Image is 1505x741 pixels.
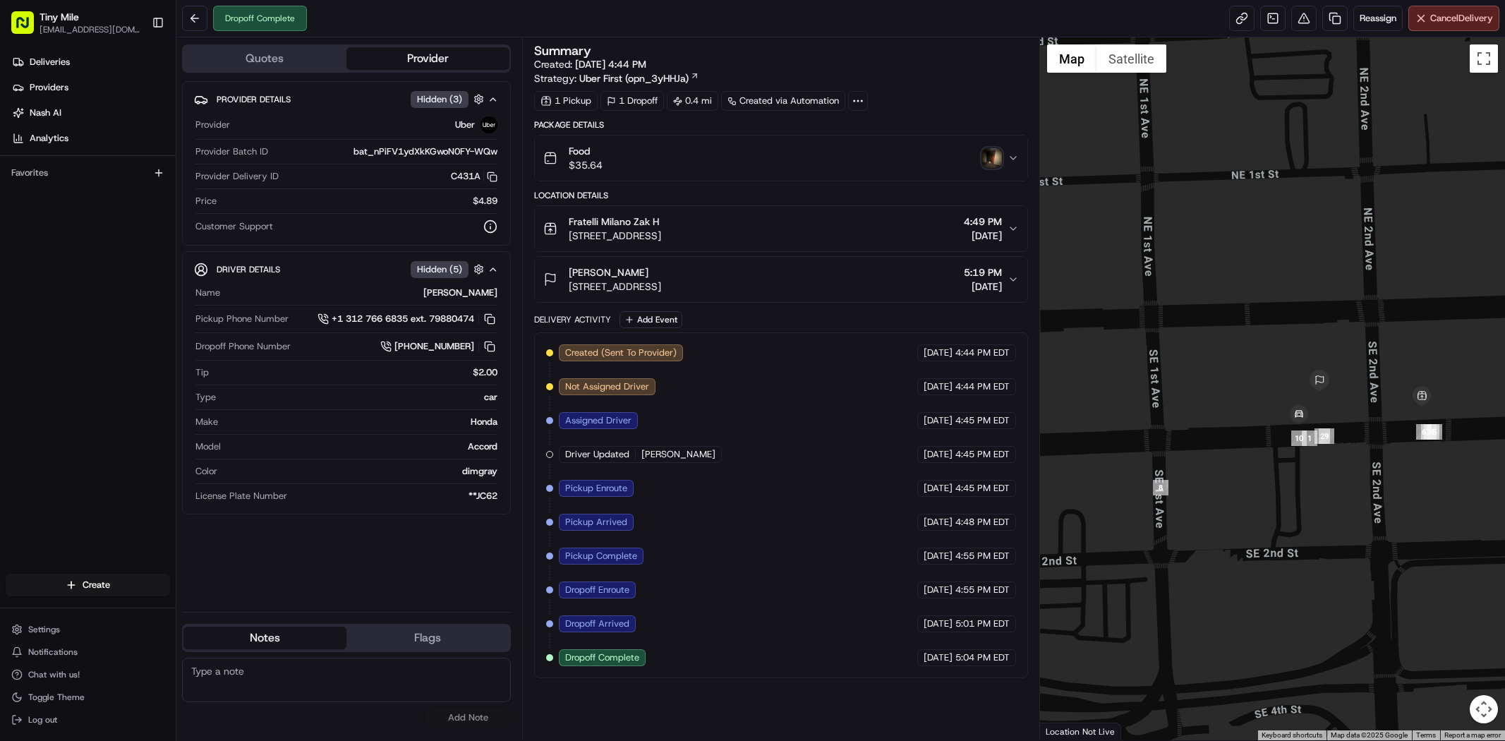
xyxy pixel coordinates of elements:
span: [DATE] [924,550,953,562]
button: +1 312 766 6835 ext. 79880474 [318,311,497,327]
div: 1 Pickup [534,91,598,111]
a: Report a map error [1444,731,1501,739]
button: Flags [346,627,509,649]
span: +1 312 766 6835 ext. 79880474 [332,313,474,325]
span: Settings [28,624,60,635]
button: Notifications [6,642,170,662]
div: car [222,391,497,404]
span: Nash AI [30,107,61,119]
span: Color [195,465,217,478]
a: Analytics [6,127,176,150]
span: Uber [455,119,475,131]
span: Dropoff Complete [565,651,639,664]
span: Customer Support [195,220,273,233]
div: 6 [1416,424,1432,440]
div: Strategy: [534,71,699,85]
span: Cancel Delivery [1430,12,1493,25]
span: [PERSON_NAME] [569,265,648,279]
span: Driver Updated [565,448,629,461]
button: Create [6,574,170,596]
span: 4:44 PM EDT [955,380,1010,393]
button: Map camera controls [1470,695,1498,723]
span: Provider Batch ID [195,145,268,158]
span: Hidden ( 3 ) [417,93,462,106]
span: Created: [534,57,646,71]
span: Provider Details [217,94,291,105]
span: [DATE] [924,651,953,664]
button: Notes [183,627,346,649]
div: Favorites [6,162,170,184]
span: 5:04 PM EDT [955,651,1010,664]
span: Food [569,144,603,158]
div: $2.00 [214,366,497,379]
span: Pickup Arrived [565,516,627,529]
span: Make [195,416,218,428]
span: [DATE] [924,414,953,427]
span: 4:44 PM EDT [955,347,1010,359]
div: 10 [1291,430,1307,446]
a: Providers [6,76,176,99]
span: [DATE] [924,380,953,393]
div: Location Details [534,190,1028,201]
span: Analytics [30,132,68,145]
span: [DATE] [964,279,1002,294]
span: $35.64 [569,158,603,172]
span: Type [195,391,216,404]
span: Dropoff Arrived [565,617,629,630]
span: Chat with us! [28,669,80,680]
span: Uber First (opn_3yHHJa) [579,71,689,85]
span: Name [195,287,220,299]
button: Show satellite imagery [1096,44,1166,73]
span: Fratelli Milano Zak H [569,215,659,229]
button: Toggle fullscreen view [1470,44,1498,73]
span: Map data ©2025 Google [1331,731,1408,739]
button: Add Event [619,311,682,328]
span: Notifications [28,646,78,658]
span: bat_nPiFV1ydXkKGwoN0FY-WQw [353,145,497,158]
span: 4:45 PM EDT [955,414,1010,427]
button: Chat with us! [6,665,170,685]
button: Provider DetailsHidden (3) [194,88,499,111]
span: Created (Sent To Provider) [565,347,677,359]
button: Tiny Mile [40,10,79,24]
span: Driver Details [217,264,280,275]
span: Tip [195,366,209,379]
button: Food$35.64photo_proof_of_delivery image [535,135,1027,181]
a: [PHONE_NUMBER] [380,339,497,354]
a: Created via Automation [721,91,845,111]
button: Show street map [1047,44,1096,73]
div: Accord [226,440,497,453]
span: Not Assigned Driver [565,380,649,393]
div: 5 [1427,424,1442,440]
button: Tiny Mile[EMAIL_ADDRESS][DOMAIN_NAME] [6,6,146,40]
span: [DATE] [924,584,953,596]
span: [DATE] 4:44 PM [575,58,646,71]
div: 1 Dropoff [600,91,664,111]
button: Keyboard shortcuts [1262,730,1322,740]
img: photo_proof_of_delivery image [982,148,1002,168]
span: Reassign [1360,12,1396,25]
button: CancelDelivery [1408,6,1499,31]
span: Providers [30,81,68,94]
div: 8 [1153,480,1168,495]
span: Assigned Driver [565,414,631,427]
h3: Summary [534,44,591,57]
span: Log out [28,714,57,725]
button: Hidden (5) [411,260,488,278]
div: 0.4 mi [667,91,718,111]
span: [PHONE_NUMBER] [394,340,474,353]
span: [PERSON_NAME] [641,448,715,461]
span: [DATE] [924,448,953,461]
span: Pickup Enroute [565,482,627,495]
span: Dropoff Phone Number [195,340,291,353]
span: Provider Delivery ID [195,170,279,183]
div: [PERSON_NAME] [226,287,497,299]
button: Quotes [183,47,346,70]
div: Honda [224,416,497,428]
span: [DATE] [924,347,953,359]
span: Pickup Complete [565,550,637,562]
div: 1 [1302,430,1317,446]
span: License Plate Number [195,490,287,502]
